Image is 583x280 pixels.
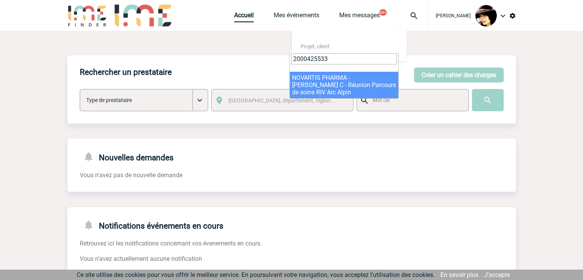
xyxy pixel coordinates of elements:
[67,5,107,26] img: IME-Finder
[301,43,330,49] span: Projet, client
[475,5,497,26] img: 101023-0.jpg
[83,219,99,231] img: notifications-24-px-g.png
[80,219,223,231] h4: Notifications événements en cours
[80,240,262,247] span: Retrouvez ici les notifications concernant vos évenements en cours.
[234,12,254,22] a: Accueil
[339,12,380,22] a: Mes messages
[290,72,398,98] li: NOVARTIS PHARMA - [PERSON_NAME] C - Réunion Parcours de soins RIV Arc Alpin
[77,271,435,278] span: Ce site utilise des cookies pour vous offrir le meilleur service. En poursuivant votre navigation...
[274,12,319,22] a: Mes événements
[440,271,478,278] a: En savoir plus
[436,13,471,18] span: [PERSON_NAME]
[379,9,387,16] button: 99+
[484,271,510,278] a: J'accepte
[80,255,202,262] span: Vous n'avez actuellement aucune notification
[83,151,99,162] img: notifications-24-px-g.png
[80,151,174,162] h4: Nouvelles demandes
[371,95,461,105] input: Mot clé
[472,89,504,111] input: Submit
[80,68,172,77] h4: Rechercher un prestataire
[80,171,182,179] span: Vous n'avez pas de nouvelle demande
[228,97,335,104] span: [GEOGRAPHIC_DATA], département, région...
